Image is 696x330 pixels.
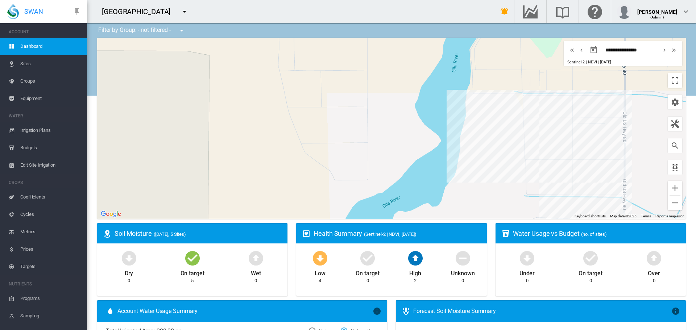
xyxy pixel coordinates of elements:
div: 0 [653,277,655,284]
div: Forecast Soil Moisture Summary [413,307,671,315]
div: Dry [125,267,133,277]
md-icon: icon-chevron-right [660,46,668,54]
button: icon-menu-down [177,4,192,19]
div: [GEOGRAPHIC_DATA] [102,7,177,17]
div: 5 [191,277,194,284]
a: Open this area in Google Maps (opens a new window) [99,209,123,219]
button: icon-magnify [668,138,682,153]
span: Cycles [20,206,81,223]
button: icon-menu-down [174,23,189,38]
md-icon: icon-arrow-up-bold-circle [645,249,663,267]
span: CROPS [9,177,81,188]
span: Account Water Usage Summary [117,307,373,315]
button: Zoom out [668,196,682,210]
span: Irrigation Plans [20,122,81,139]
div: 0 [128,277,130,284]
span: Sentinel-2 | NDVI [567,60,597,64]
button: Zoom in [668,181,682,195]
md-icon: icon-cog [671,98,679,106]
img: profile.jpg [617,4,631,19]
md-icon: icon-menu-down [177,26,186,35]
button: icon-chevron-left [577,46,586,54]
md-icon: icon-menu-down [180,7,189,16]
div: 4 [319,277,321,284]
button: icon-bell-ring [497,4,512,19]
div: 0 [526,277,529,284]
div: Health Summary [314,229,481,238]
md-icon: icon-chevron-down [681,7,690,16]
span: WATER [9,110,81,122]
md-icon: icon-information [671,307,680,316]
div: 0 [461,277,464,284]
div: Water Usage vs Budget [513,229,680,238]
span: Metrics [20,223,81,241]
a: Terms [641,214,651,218]
md-icon: icon-cup-water [501,229,510,238]
button: icon-select-all [668,160,682,175]
span: Targets [20,258,81,275]
md-icon: icon-checkbox-marked-circle [359,249,376,267]
div: On target [181,267,204,277]
button: icon-chevron-right [660,46,669,54]
md-icon: icon-arrow-down-bold-circle [311,249,329,267]
div: On target [356,267,380,277]
span: (Sentinel-2 | NDVI, [DATE]) [364,231,417,237]
span: Edit Site Irrigation [20,156,81,174]
md-icon: icon-minus-circle [454,249,472,267]
span: NUTRIENTS [9,278,81,290]
div: On target [579,267,602,277]
md-icon: icon-arrow-down-bold-circle [518,249,536,267]
md-icon: icon-select-all [671,163,679,172]
span: Groups [20,72,81,90]
div: Wet [251,267,261,277]
button: md-calendar [587,43,601,57]
md-icon: icon-heart-box-outline [302,229,311,238]
md-icon: Go to the Data Hub [522,7,539,16]
img: SWAN-Landscape-Logo-Colour-drop.png [7,4,19,19]
md-icon: icon-checkbox-marked-circle [184,249,201,267]
div: Low [315,267,326,277]
button: icon-chevron-double-right [669,46,679,54]
button: icon-cog [668,95,682,109]
md-icon: icon-magnify [671,141,679,150]
span: Programs [20,290,81,307]
div: Over [648,267,660,277]
span: ACCOUNT [9,26,81,38]
md-icon: icon-chevron-double-left [568,46,576,54]
span: Coefficients [20,188,81,206]
div: 0 [366,277,369,284]
div: [PERSON_NAME] [637,5,677,13]
span: ([DATE], 5 Sites) [154,231,186,237]
span: (no. of sites) [581,231,607,237]
md-icon: icon-checkbox-marked-circle [582,249,599,267]
span: Equipment [20,90,81,107]
span: Sampling [20,307,81,325]
span: Budgets [20,139,81,156]
img: Google [99,209,123,219]
button: Toggle fullscreen view [668,73,682,88]
md-icon: icon-map-marker-radius [103,229,112,238]
div: Under [519,267,535,277]
a: Report a map error [655,214,684,218]
span: Dashboard [20,38,81,55]
div: 0 [589,277,592,284]
div: 2 [414,277,417,284]
button: Keyboard shortcuts [575,214,606,219]
button: icon-chevron-double-left [567,46,577,54]
div: High [409,267,421,277]
md-icon: icon-information [373,307,381,316]
md-icon: icon-chevron-double-right [670,46,678,54]
md-icon: Search the knowledge base [554,7,571,16]
div: Unknown [451,267,475,277]
md-icon: Click here for help [586,7,604,16]
md-icon: icon-chevron-left [577,46,585,54]
md-icon: icon-water [106,307,115,316]
span: Prices [20,241,81,258]
md-icon: icon-thermometer-lines [402,307,410,316]
span: Map data ©2025 [610,214,637,218]
span: Sites [20,55,81,72]
span: SWAN [24,7,43,16]
md-icon: icon-arrow-up-bold-circle [407,249,424,267]
md-icon: icon-bell-ring [500,7,509,16]
md-icon: icon-arrow-down-bold-circle [120,249,138,267]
